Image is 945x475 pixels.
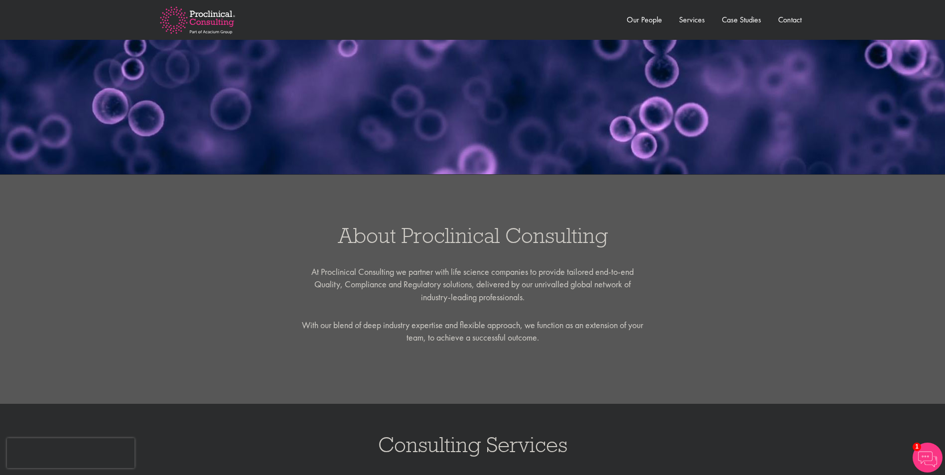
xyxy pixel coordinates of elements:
[679,14,705,25] a: Services
[301,319,645,344] p: With our blend of deep industry expertise and flexible approach, we function as an extension of y...
[10,434,935,456] h3: Consulting Services
[778,14,802,25] a: Contact
[67,104,115,112] a: Privacy Policy
[10,225,935,246] h3: About Proclinical Consulting
[301,265,645,304] p: At Proclinical Consulting we partner with life science companies to provide tailored end-to-end Q...
[627,14,662,25] a: Our People
[722,14,761,25] a: Case Studies
[7,438,135,468] iframe: reCAPTCHA
[913,443,943,473] img: Chatbot
[913,443,921,451] span: 1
